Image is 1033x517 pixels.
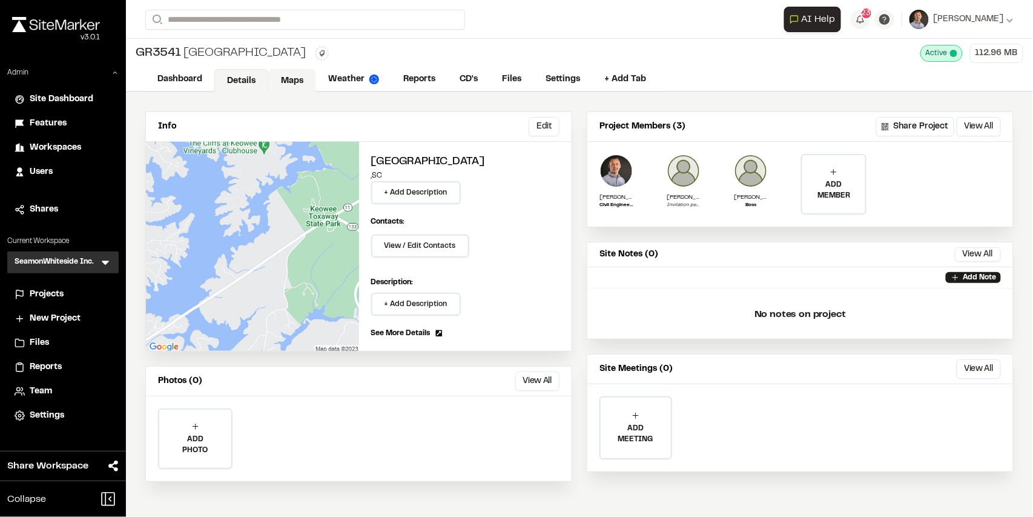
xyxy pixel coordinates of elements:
[136,44,306,62] div: [GEOGRAPHIC_DATA]
[926,48,948,59] span: Active
[371,235,469,258] button: View / Edit Contacts
[30,203,58,216] span: Shares
[7,67,28,78] p: Admin
[599,154,633,188] img: Landon Messal
[391,68,447,91] a: Reports
[667,193,701,202] p: [PERSON_NAME][EMAIL_ADDRESS][DOMAIN_NAME]
[15,336,111,350] a: Files
[371,293,461,316] button: + Add Description
[784,7,841,32] button: Open AI Assistant
[601,423,671,445] p: ADD MEETING
[30,385,52,398] span: Team
[7,492,46,507] span: Collapse
[599,248,658,261] p: Site Notes (0)
[955,247,1001,262] button: View All
[15,117,111,130] a: Features
[515,372,559,391] button: View All
[802,12,836,27] span: AI Help
[447,68,490,91] a: CD's
[15,203,111,216] a: Shares
[734,193,768,202] p: [PERSON_NAME]
[136,44,181,62] span: GR3541
[599,362,673,376] p: Site Meetings (0)
[667,154,701,188] img: user_empty.png
[15,256,94,269] h3: SeamonWhiteside Inc.
[30,288,64,301] span: Projects
[15,409,111,422] a: Settings
[957,117,1001,136] button: View All
[15,312,111,325] a: New Project
[371,328,431,339] span: See More Details
[159,434,231,456] p: ADD PHOTO
[15,361,111,374] a: Reports
[315,47,329,60] button: Edit Tags
[30,312,81,325] span: New Project
[371,181,461,204] button: + Add Description
[30,141,81,155] span: Workspaces
[30,165,53,179] span: Users
[909,10,929,29] img: User
[30,93,93,106] span: Site Dashboard
[970,44,1023,63] div: 112.96 MB
[784,7,846,32] div: Open AI Assistant
[957,359,1001,379] button: View All
[15,385,111,398] a: Team
[30,117,67,130] span: Features
[158,375,202,388] p: Photos (0)
[599,193,633,202] p: [PERSON_NAME]
[15,141,111,155] a: Workspaces
[7,236,119,247] p: Current Workspace
[533,68,592,91] a: Settings
[145,10,167,30] button: Search
[802,179,865,201] p: ADD MEMBER
[145,68,214,91] a: Dashboard
[599,120,685,133] p: Project Members (3)
[30,409,64,422] span: Settings
[30,336,49,350] span: Files
[12,32,100,43] div: Oh geez...please don't...
[963,272,996,283] p: Add Note
[862,8,871,19] span: 23
[371,216,405,227] p: Contacts:
[371,277,560,288] p: Description:
[934,13,1004,26] span: [PERSON_NAME]
[597,295,1003,334] p: No notes on project
[15,165,111,179] a: Users
[734,154,768,188] img: Tom Boozer
[371,154,560,170] h2: [GEOGRAPHIC_DATA]
[316,68,391,91] a: Weather
[734,202,768,209] p: Boss
[371,170,560,181] p: , SC
[920,45,963,62] div: This project is active and counting against your active project count.
[909,10,1014,29] button: [PERSON_NAME]
[599,202,633,209] p: Civil Engineer, SC# 35858
[876,117,954,136] button: Share Project
[268,69,316,92] a: Maps
[214,69,268,92] a: Details
[369,75,379,84] img: precipai.png
[529,117,559,136] button: Edit
[30,361,62,374] span: Reports
[592,68,658,91] a: + Add Tab
[12,17,100,32] img: rebrand.png
[15,288,111,301] a: Projects
[667,202,701,209] p: Invitation pending
[158,120,176,133] p: Info
[950,50,957,57] span: This project is active and counting against your active project count.
[7,459,88,473] span: Share Workspace
[851,10,870,29] button: 23
[490,68,533,91] a: Files
[15,93,111,106] a: Site Dashboard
